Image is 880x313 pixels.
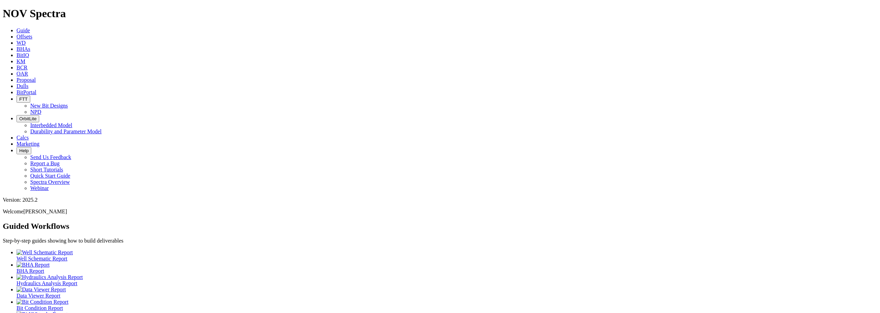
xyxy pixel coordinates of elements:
a: Offsets [16,34,32,40]
a: Proposal [16,77,36,83]
a: Guide [16,27,30,33]
button: Help [16,147,31,154]
a: Spectra Overview [30,179,70,185]
img: Well Schematic Report [16,249,73,256]
a: Dulls [16,83,29,89]
a: BHAs [16,46,30,52]
h1: NOV Spectra [3,7,877,20]
a: Quick Start Guide [30,173,70,179]
span: OrbitLite [19,116,36,121]
span: Bit Condition Report [16,305,63,311]
a: Well Schematic Report Well Schematic Report [16,249,877,261]
button: OrbitLite [16,115,39,122]
a: BHA Report BHA Report [16,262,877,274]
span: Help [19,148,29,153]
a: Marketing [16,141,40,147]
span: Data Viewer Report [16,293,60,299]
a: Hydraulics Analysis Report Hydraulics Analysis Report [16,274,877,286]
button: FTT [16,96,30,103]
a: Interbedded Model [30,122,72,128]
a: Durability and Parameter Model [30,128,102,134]
a: OAR [16,71,28,77]
a: New Bit Designs [30,103,68,109]
a: Calcs [16,135,29,141]
a: Webinar [30,185,49,191]
a: BitIQ [16,52,29,58]
a: KM [16,58,25,64]
span: BHA Report [16,268,44,274]
a: Data Viewer Report Data Viewer Report [16,287,877,299]
img: BHA Report [16,262,49,268]
span: FTT [19,97,27,102]
a: Report a Bug [30,160,59,166]
a: WD [16,40,26,46]
a: BitPortal [16,89,36,95]
img: Bit Condition Report [16,299,68,305]
h2: Guided Workflows [3,222,877,231]
a: BCR [16,65,27,70]
span: Hydraulics Analysis Report [16,280,77,286]
p: Welcome [3,209,877,215]
img: Hydraulics Analysis Report [16,274,83,280]
a: Bit Condition Report Bit Condition Report [16,299,877,311]
div: Version: 2025.2 [3,197,877,203]
p: Step-by-step guides showing how to build deliverables [3,238,877,244]
a: Send Us Feedback [30,154,71,160]
span: [PERSON_NAME] [23,209,67,214]
a: Short Tutorials [30,167,63,172]
a: NPD [30,109,41,115]
img: Data Viewer Report [16,287,66,293]
span: Well Schematic Report [16,256,67,261]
